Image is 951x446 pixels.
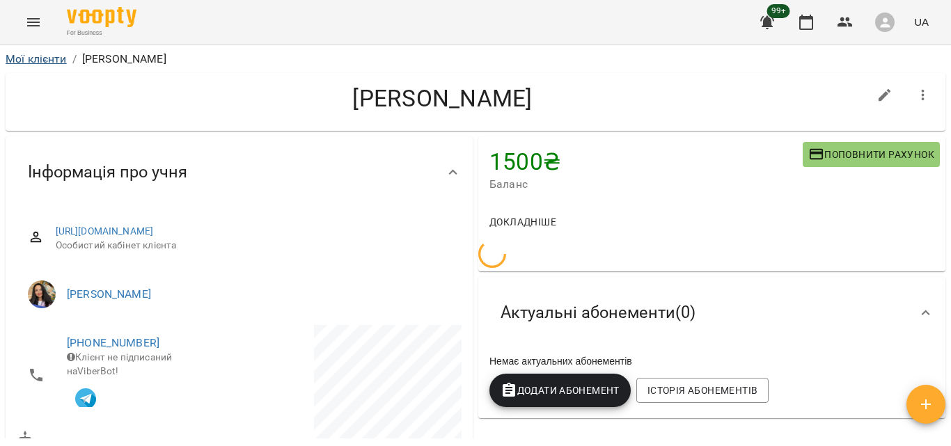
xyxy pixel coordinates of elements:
[28,161,187,183] span: Інформація про учня
[489,148,803,176] h4: 1500 ₴
[803,142,940,167] button: Поповнити рахунок
[72,51,77,67] li: /
[67,287,151,301] a: [PERSON_NAME]
[489,176,803,193] span: Баланс
[17,6,50,39] button: Menu
[82,51,166,67] p: [PERSON_NAME]
[647,382,757,399] span: Історія абонементів
[489,374,631,407] button: Додати Абонемент
[67,29,136,38] span: For Business
[489,214,556,230] span: Докладніше
[6,52,67,65] a: Мої клієнти
[501,382,620,399] span: Додати Абонемент
[767,4,790,18] span: 99+
[56,225,154,237] a: [URL][DOMAIN_NAME]
[487,351,937,371] div: Немає актуальних абонементів
[808,146,934,163] span: Поповнити рахунок
[67,378,104,415] button: Клієнт підписаний на VooptyBot
[6,51,945,67] nav: breadcrumb
[478,277,945,349] div: Актуальні абонементи(0)
[17,84,868,113] h4: [PERSON_NAME]
[67,7,136,27] img: Voopty Logo
[501,302,695,324] span: Актуальні абонементи ( 0 )
[909,9,934,35] button: UA
[56,239,450,253] span: Особистий кабінет клієнта
[484,209,562,234] button: Докладніше
[67,351,172,376] span: Клієнт не підписаний на ViberBot!
[67,336,159,349] a: [PHONE_NUMBER]
[75,388,96,409] img: Telegram
[28,280,56,308] img: Олена Камінська
[914,15,929,29] span: UA
[636,378,769,403] button: Історія абонементів
[6,136,473,208] div: Інформація про учня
